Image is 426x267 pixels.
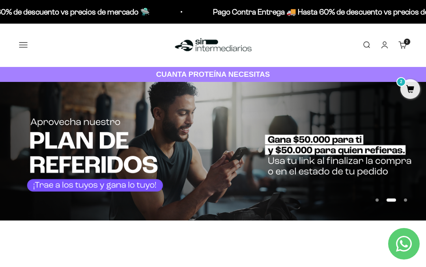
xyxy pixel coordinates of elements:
[406,40,408,44] span: 2
[400,85,420,94] a: 2
[396,77,406,87] mark: 2
[156,70,270,78] strong: CUANTA PROTEÍNA NECESITAS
